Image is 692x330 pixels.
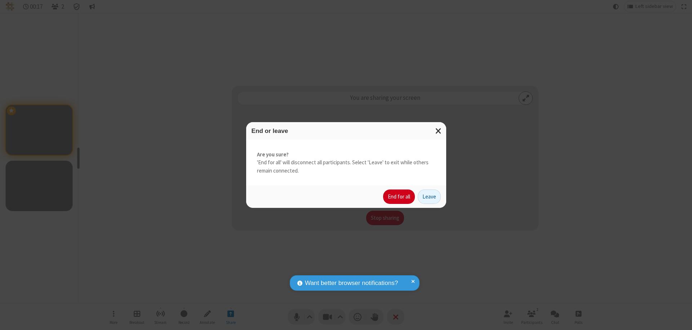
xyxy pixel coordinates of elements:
[252,128,441,134] h3: End or leave
[418,189,441,204] button: Leave
[246,140,446,186] div: 'End for all' will disconnect all participants. Select 'Leave' to exit while others remain connec...
[257,151,435,159] strong: Are you sure?
[383,189,415,204] button: End for all
[431,122,446,140] button: Close modal
[305,278,398,288] span: Want better browser notifications?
